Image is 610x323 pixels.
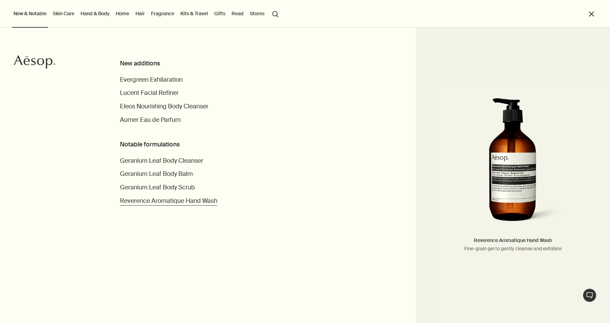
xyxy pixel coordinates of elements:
svg: Aesop [14,55,55,69]
span: Eleos Nourishing Body Cleanser [120,102,208,110]
div: Notable formulations [120,140,267,149]
a: Gifts [213,9,227,18]
span: Geranium Leaf Body Scrub [120,183,195,191]
a: Home [114,9,131,18]
p: Fine-grain gel to gently cleanse and exfoliate [423,245,603,252]
a: Aesop [12,53,57,72]
a: Aurner Eau de Parfum [120,115,181,125]
h5: Reverence Aromatique Hand Wash [423,236,603,252]
a: Lucent Facial Refiner [120,88,179,98]
button: Open search [269,7,282,20]
button: New & Notable [12,9,48,18]
a: Hand & Body [79,9,111,18]
div: New additions [120,59,267,68]
a: Evergreen Exhilaration [120,75,182,84]
button: Live Assistance [583,288,597,302]
a: Read [230,9,245,18]
a: Reverence Aromatique Hand Wash with pump Reverence Aromatique Hand WashFine-grain gel to gently c... [423,91,603,259]
a: Reverence Aromatique Hand Wash [120,196,217,206]
a: Geranium Leaf Body Scrub [120,183,195,192]
button: Stores [248,9,266,18]
a: Kits & Travel [179,9,209,18]
a: Geranium Leaf Body Balm [120,169,193,179]
a: Fragrance [150,9,176,18]
button: Close the Menu [588,10,595,18]
a: Eleos Nourishing Body Cleanser [120,102,208,111]
a: Skin Care [51,9,76,18]
img: Reverence Aromatique Hand Wash with pump [460,98,566,230]
a: Geranium Leaf Body Cleanser [120,156,203,165]
a: Hair [134,9,146,18]
span: Lucent Facial Refiner [120,89,179,97]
